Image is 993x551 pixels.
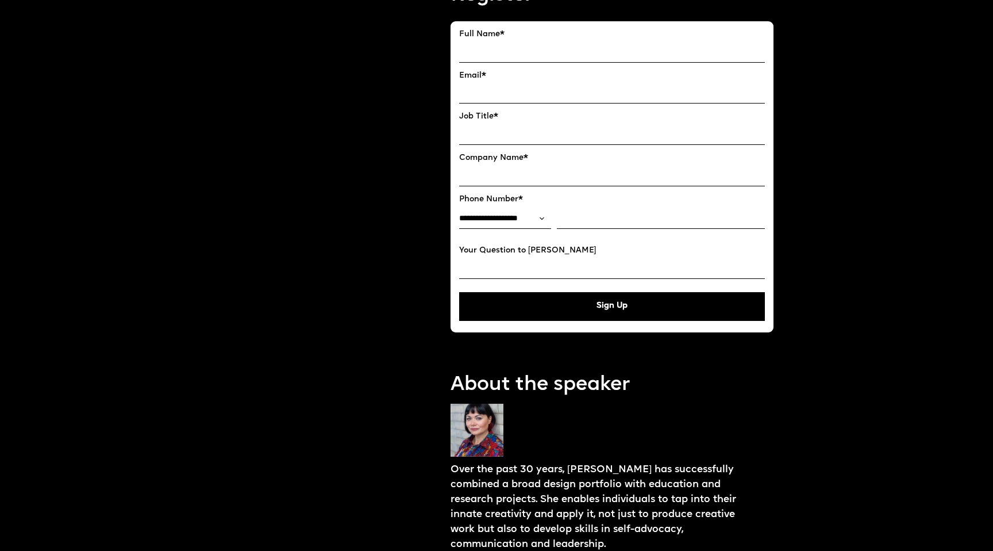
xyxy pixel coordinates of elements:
[459,30,765,40] label: Full Name
[459,112,765,122] label: Job Title
[459,246,765,256] label: Your Question to [PERSON_NAME]
[451,372,773,399] p: About the speaker
[459,154,765,163] label: Company Name
[459,292,765,321] button: Sign Up
[459,71,765,81] label: Email
[459,195,765,205] label: Phone Number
